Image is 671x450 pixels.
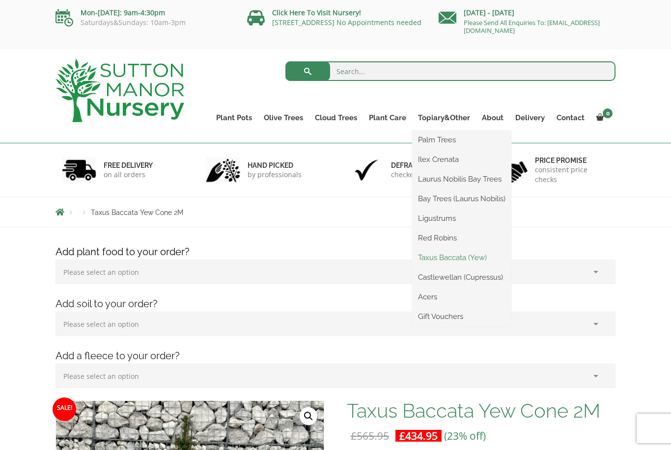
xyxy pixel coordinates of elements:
a: Cloud Trees [309,111,363,125]
h6: FREE DELIVERY [104,161,153,170]
a: Gift Vouchers [412,309,511,324]
a: Delivery [509,111,551,125]
h1: Taxus Baccata Yew Cone 2M [347,400,615,421]
img: 1.jpg [62,158,96,183]
h4: Add plant food to your order? [48,244,623,260]
bdi: 565.95 [351,429,389,443]
a: Olive Trees [258,111,309,125]
a: [STREET_ADDRESS] No Appointments needed [272,18,421,27]
a: Acers [412,290,511,304]
a: Please Send All Enquiries To: [EMAIL_ADDRESS][DOMAIN_NAME] [464,18,600,35]
nav: Breadcrumbs [56,208,615,216]
h6: Price promise [535,156,610,165]
img: 3.jpg [349,158,384,183]
a: Laurus Nobilis Bay Trees [412,172,511,186]
input: Search... [285,61,616,81]
h4: Add soil to your order? [48,296,623,312]
a: Plant Pots [210,111,258,125]
bdi: 434.95 [399,429,438,443]
a: 0 [590,111,615,125]
a: Palm Trees [412,132,511,147]
span: Sale! [53,397,76,421]
p: Saturdays&Sundays: 10am-3pm [56,19,232,26]
p: [DATE] - [DATE] [439,7,615,19]
a: Castlewellan (Cupressus) [412,270,511,285]
p: Mon-[DATE]: 9am-4:30pm [56,7,232,19]
a: Topiary&Other [412,111,476,125]
span: £ [399,429,405,443]
a: Taxus Baccata (Yew) [412,250,511,265]
a: Ligustrums [412,211,511,226]
p: consistent price checks [535,165,610,185]
a: Click Here To Visit Nursery! [272,8,361,17]
a: View full-screen image gallery [300,407,317,425]
p: on all orders [104,170,153,180]
img: 2.jpg [206,158,240,183]
h6: Defra approved [391,161,456,170]
span: £ [351,429,357,443]
p: checked & Licensed [391,170,456,180]
h4: Add a fleece to your order? [48,348,623,364]
a: Contact [551,111,590,125]
a: Red Robins [412,231,511,245]
a: Ilex Crenata [412,152,511,167]
p: by professionals [248,170,302,180]
a: Bay Trees (Laurus Nobilis) [412,191,511,206]
h6: hand picked [248,161,302,170]
a: Plant Care [363,111,412,125]
a: About [476,111,509,125]
span: 0 [603,108,613,118]
img: logo [56,59,184,122]
span: (23% off) [444,429,486,443]
span: Taxus Baccata Yew Cone 2M [91,209,183,216]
